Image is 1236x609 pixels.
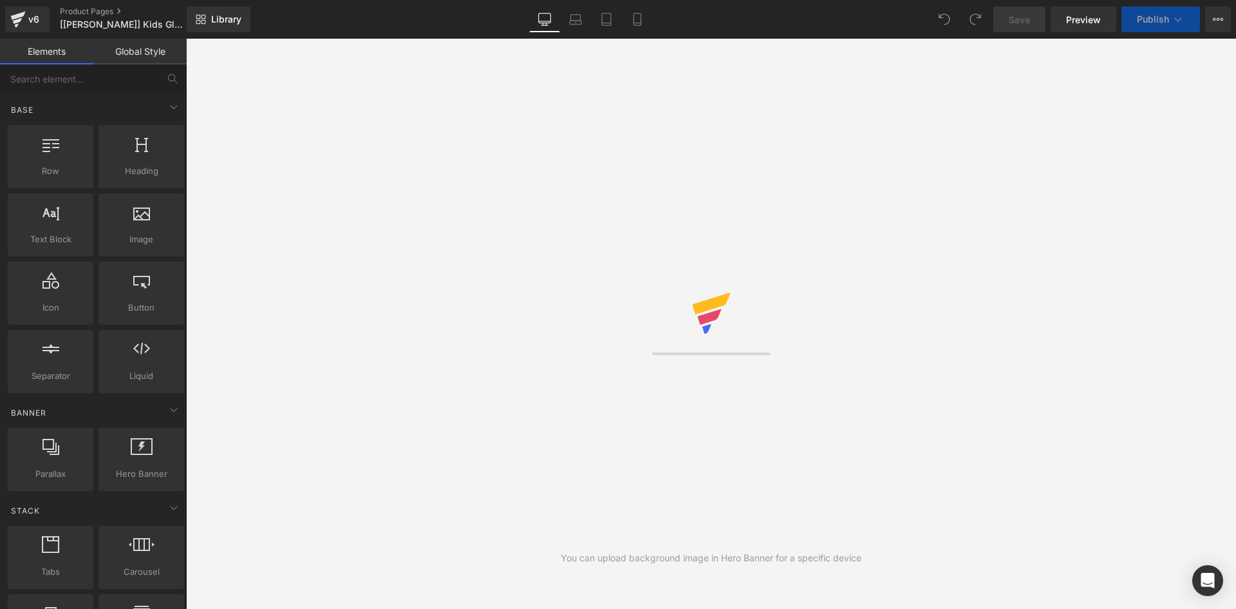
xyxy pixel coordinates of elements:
button: Publish [1121,6,1200,32]
span: Stack [10,505,41,517]
span: Library [211,14,241,25]
button: Undo [932,6,957,32]
div: You can upload background image in Hero Banner for a specific device [561,551,861,565]
span: Save [1009,13,1030,26]
a: Laptop [560,6,591,32]
a: Global Style [93,39,187,64]
span: Carousel [102,565,180,579]
span: Heading [102,164,180,178]
a: Preview [1051,6,1116,32]
span: Liquid [102,369,180,383]
span: Row [12,164,89,178]
span: [[PERSON_NAME]] Kids Glow T-shirts [60,19,183,30]
a: Product Pages [60,6,208,17]
span: Preview [1066,13,1101,26]
a: v6 [5,6,50,32]
div: v6 [26,11,42,28]
span: Separator [12,369,89,383]
span: Banner [10,407,48,419]
button: More [1205,6,1231,32]
a: New Library [187,6,250,32]
span: Icon [12,301,89,314]
a: Tablet [591,6,622,32]
span: Parallax [12,467,89,481]
span: Tabs [12,565,89,579]
span: Button [102,301,180,314]
span: Image [102,233,180,246]
span: Base [10,104,35,116]
button: Redo [962,6,988,32]
div: Open Intercom Messenger [1192,565,1223,596]
span: Text Block [12,233,89,246]
span: Hero Banner [102,467,180,481]
a: Desktop [529,6,560,32]
span: Publish [1137,14,1169,24]
a: Mobile [622,6,653,32]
